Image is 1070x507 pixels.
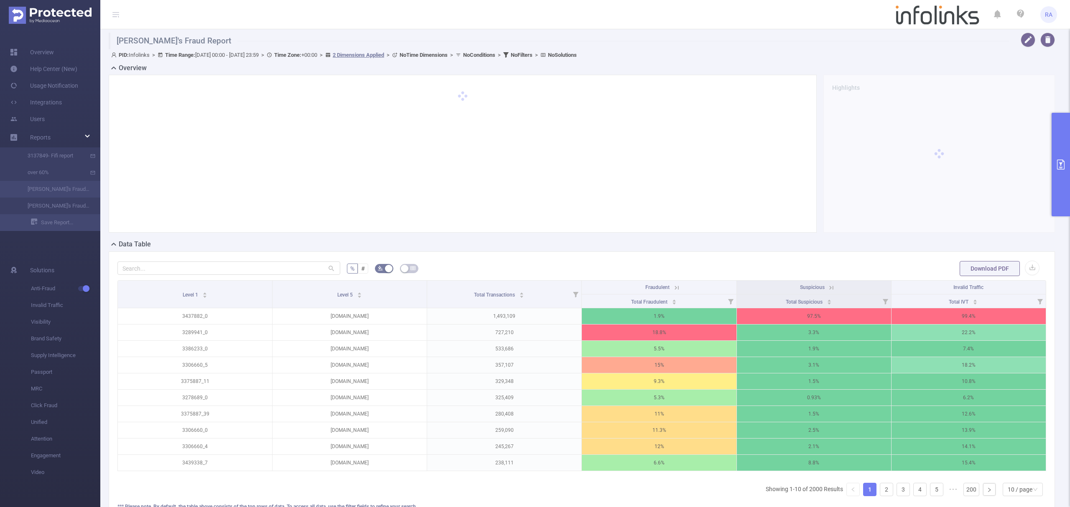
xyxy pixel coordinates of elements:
[973,301,978,304] i: icon: caret-down
[495,52,503,58] span: >
[737,308,891,324] p: 97.5%
[846,483,860,496] li: Previous Page
[582,341,736,357] p: 5.5%
[183,292,199,298] span: Level 1
[960,261,1020,276] button: Download PDF
[427,422,581,438] p: 259,090
[273,406,427,422] p: [DOMAIN_NAME]
[357,291,362,296] div: Sort
[203,291,207,294] i: icon: caret-up
[31,397,100,414] span: Click Fraud
[913,483,927,496] li: 4
[827,298,832,303] div: Sort
[786,299,824,305] span: Total Suspicious
[725,294,736,308] i: Filter menu
[17,198,90,214] a: [PERSON_NAME]'s Fraud Report with Host (site)
[427,406,581,422] p: 280,408
[17,181,90,198] a: [PERSON_NAME]'s Fraud Report
[582,455,736,471] p: 6.6%
[892,308,1046,324] p: 99.4%
[1045,6,1052,23] span: RA
[203,294,207,297] i: icon: caret-down
[31,330,100,347] span: Brand Safety
[983,483,996,496] li: Next Page
[800,284,825,290] span: Suspicious
[880,483,893,496] a: 2
[897,483,909,496] a: 3
[31,364,100,380] span: Passport
[273,308,427,324] p: [DOMAIN_NAME]
[31,280,100,297] span: Anti-Fraud
[570,281,581,308] i: Filter menu
[645,284,670,290] span: Fraudulent
[987,487,992,492] i: icon: right
[118,341,272,357] p: 3386233_0
[672,298,676,301] i: icon: caret-up
[930,483,943,496] li: 5
[973,298,978,301] i: icon: caret-up
[118,455,272,471] p: 3439338_7
[31,297,100,314] span: Invalid Traffic
[947,483,960,496] span: •••
[10,44,54,61] a: Overview
[1008,483,1032,496] div: 10 / page
[949,299,970,305] span: Total IVT
[737,324,891,340] p: 3.3%
[914,483,926,496] a: 4
[897,483,910,496] li: 3
[119,52,129,58] b: PID:
[273,324,427,340] p: [DOMAIN_NAME]
[737,455,891,471] p: 8.8%
[337,292,354,298] span: Level 5
[118,308,272,324] p: 3437882_0
[827,298,831,301] i: icon: caret-up
[317,52,325,58] span: >
[520,291,524,294] i: icon: caret-up
[737,373,891,389] p: 1.5%
[400,52,448,58] b: No Time Dimensions
[427,357,581,373] p: 357,107
[879,294,891,308] i: Filter menu
[118,357,272,373] p: 3306660_5
[737,439,891,454] p: 2.1%
[548,52,577,58] b: No Solutions
[631,299,669,305] span: Total Fraudulent
[737,341,891,357] p: 1.9%
[737,357,891,373] p: 3.1%
[10,111,45,127] a: Users
[357,291,362,294] i: icon: caret-up
[892,373,1046,389] p: 10.8%
[737,390,891,406] p: 0.93%
[150,52,158,58] span: >
[31,214,100,231] a: Save Report...
[947,483,960,496] li: Next 5 Pages
[1033,487,1038,493] i: icon: down
[31,414,100,431] span: Unified
[427,390,581,406] p: 325,409
[963,483,979,496] li: 200
[202,291,207,296] div: Sort
[273,357,427,373] p: [DOMAIN_NAME]
[10,61,77,77] a: Help Center (New)
[410,266,415,271] i: icon: table
[892,422,1046,438] p: 13.9%
[109,33,1009,49] h1: [PERSON_NAME]'s Fraud Report
[31,431,100,447] span: Attention
[892,390,1046,406] p: 6.2%
[118,324,272,340] p: 3289941_0
[31,447,100,464] span: Engagement
[119,239,151,249] h2: Data Table
[274,52,301,58] b: Time Zone:
[273,390,427,406] p: [DOMAIN_NAME]
[520,294,524,297] i: icon: caret-down
[519,291,524,296] div: Sort
[118,373,272,389] p: 3375887_11
[737,406,891,422] p: 1.5%
[30,134,51,141] span: Reports
[273,455,427,471] p: [DOMAIN_NAME]
[378,266,383,271] i: icon: bg-colors
[582,373,736,389] p: 9.3%
[892,406,1046,422] p: 12.6%
[17,147,90,164] a: 3137849- Fifi report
